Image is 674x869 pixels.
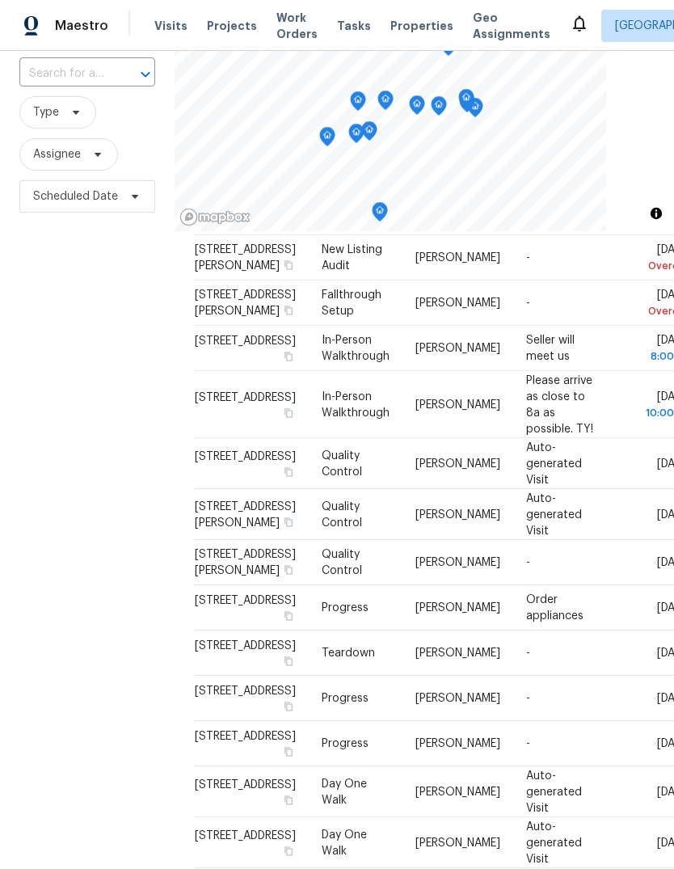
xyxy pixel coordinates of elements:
span: Auto-generated Visit [526,770,582,813]
span: [PERSON_NAME] [415,602,500,614]
div: Map marker [431,96,447,121]
span: [STREET_ADDRESS] [195,829,296,841]
div: Map marker [319,127,335,152]
span: [STREET_ADDRESS] [195,335,296,347]
span: - [526,557,530,568]
span: Order appliances [526,594,583,622]
span: Auto-generated Visit [526,820,582,864]
span: [STREET_ADDRESS] [195,595,296,606]
span: [STREET_ADDRESS] [195,391,296,403]
div: Map marker [348,124,364,149]
span: [PERSON_NAME] [415,508,500,520]
div: Map marker [361,121,377,146]
span: Toggle attribution [651,205,661,222]
span: Visits [154,18,187,34]
button: Copy Address [281,405,296,420]
input: Search for an address... [19,61,110,86]
div: Map marker [377,91,394,116]
button: Copy Address [281,745,296,759]
span: Progress [322,602,369,614]
div: Map marker [350,91,366,116]
span: Quality Control [322,549,362,576]
span: [STREET_ADDRESS][PERSON_NAME] [195,549,296,576]
button: Copy Address [281,349,296,364]
span: - [526,297,530,309]
button: Copy Address [281,464,296,479]
button: Toggle attribution [647,204,666,223]
button: Copy Address [281,514,296,529]
span: [PERSON_NAME] [415,738,500,749]
span: [PERSON_NAME] [415,297,500,309]
span: Progress [322,738,369,749]
span: In-Person Walkthrough [322,335,390,362]
span: Day One Walk [322,829,367,856]
span: [PERSON_NAME] [415,648,500,659]
span: [PERSON_NAME] [415,252,500,264]
div: Map marker [409,95,425,120]
span: Fallthrough Setup [322,289,381,317]
button: Open [134,63,157,86]
span: - [526,693,530,704]
button: Copy Address [281,843,296,858]
span: Progress [322,693,369,704]
span: [PERSON_NAME] [415,693,500,704]
span: [STREET_ADDRESS][PERSON_NAME] [195,244,296,272]
span: [STREET_ADDRESS] [195,685,296,697]
button: Copy Address [281,563,296,577]
button: Copy Address [281,303,296,318]
span: [PERSON_NAME] [415,399,500,410]
span: In-Person Walkthrough [322,390,390,418]
span: Quality Control [322,449,362,477]
span: [PERSON_NAME] [415,343,500,354]
a: Mapbox homepage [179,208,251,226]
button: Copy Address [281,699,296,714]
span: Maestro [55,18,108,34]
button: Copy Address [281,609,296,623]
span: Scheduled Date [33,188,118,205]
span: Assignee [33,146,81,162]
span: Tasks [337,20,371,32]
span: - [526,648,530,659]
button: Copy Address [281,792,296,807]
div: Map marker [467,98,483,123]
span: [STREET_ADDRESS] [195,778,296,790]
button: Copy Address [281,654,296,669]
span: [STREET_ADDRESS] [195,450,296,462]
span: New Listing Audit [322,244,382,272]
div: Map marker [458,89,474,114]
span: - [526,252,530,264]
button: Copy Address [281,258,296,272]
span: [PERSON_NAME] [415,458,500,469]
span: [PERSON_NAME] [415,786,500,797]
span: Projects [207,18,257,34]
span: [STREET_ADDRESS] [195,640,296,652]
span: Properties [390,18,453,34]
span: [STREET_ADDRESS] [195,731,296,742]
span: Auto-generated Visit [526,441,582,485]
span: Please arrive as close to 8a as possible. TY! [526,374,593,434]
span: [STREET_ADDRESS][PERSON_NAME] [195,500,296,528]
span: [PERSON_NAME] [415,557,500,568]
span: Geo Assignments [473,10,550,42]
span: [PERSON_NAME] [415,837,500,848]
span: Work Orders [276,10,318,42]
span: Auto-generated Visit [526,492,582,536]
span: - [526,738,530,749]
div: Map marker [372,202,388,227]
span: Seller will meet us [526,335,575,362]
span: Type [33,104,59,120]
span: [STREET_ADDRESS][PERSON_NAME] [195,289,296,317]
span: Day One Walk [322,778,367,805]
span: Quality Control [322,500,362,528]
span: Teardown [322,648,375,659]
